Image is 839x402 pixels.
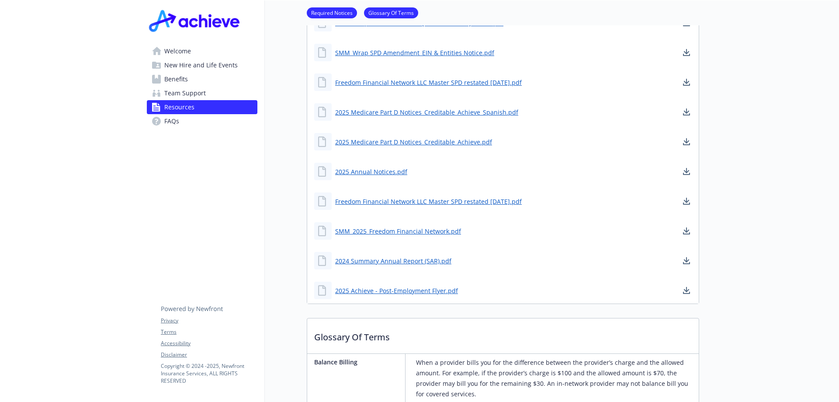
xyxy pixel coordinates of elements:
[164,100,194,114] span: Resources
[681,166,692,177] a: download document
[161,317,257,325] a: Privacy
[681,136,692,147] a: download document
[681,226,692,236] a: download document
[335,227,461,236] a: SMM_2025_Freedom Financial Network.pdf
[314,357,402,367] p: Balance Billing
[164,86,206,100] span: Team Support
[161,328,257,336] a: Terms
[164,44,191,58] span: Welcome
[681,196,692,206] a: download document
[147,58,257,72] a: New Hire and Life Events
[147,100,257,114] a: Resources
[161,339,257,347] a: Accessibility
[335,48,494,57] a: SMM_Wrap SPD Amendment_EIN & Entities Notice.pdf
[335,286,458,295] a: 2025 Achieve - Post-Employment Flyer.pdf
[161,351,257,359] a: Disclaimer
[681,77,692,87] a: download document
[335,256,451,266] a: 2024 Summary Annual Report (SAR).pdf
[681,47,692,58] a: download document
[164,114,179,128] span: FAQs
[147,44,257,58] a: Welcome
[681,107,692,117] a: download document
[307,8,357,17] a: Required Notices
[307,318,699,351] p: Glossary Of Terms
[164,72,188,86] span: Benefits
[147,114,257,128] a: FAQs
[164,58,238,72] span: New Hire and Life Events
[147,86,257,100] a: Team Support
[335,197,522,206] a: Freedom Financial Network LLC Master SPD restated [DATE].pdf
[364,8,418,17] a: Glossary Of Terms
[681,255,692,266] a: download document
[161,362,257,385] p: Copyright © 2024 - 2025 , Newfront Insurance Services, ALL RIGHTS RESERVED
[416,357,695,399] p: When a provider bills you for the difference between the provider’s charge and the allowed amount...
[147,72,257,86] a: Benefits
[335,167,407,176] a: 2025 Annual Notices.pdf
[681,285,692,296] a: download document
[335,137,492,147] a: 2025 Medicare Part D Notices_Creditable_Achieve.pdf
[335,108,518,117] a: 2025 Medicare Part D Notices_Creditable_Achieve_Spanish.pdf
[335,78,522,87] a: Freedom Financial Network LLC Master SPD restated [DATE].pdf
